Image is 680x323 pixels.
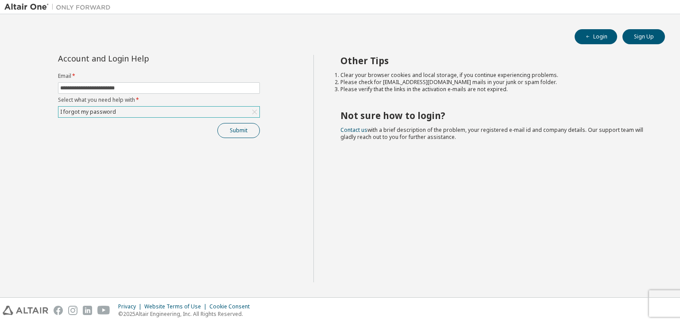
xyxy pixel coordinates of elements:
img: Altair One [4,3,115,12]
div: Privacy [118,303,144,310]
button: Login [575,29,617,44]
a: Contact us [340,126,367,134]
label: Email [58,73,260,80]
div: Website Terms of Use [144,303,209,310]
h2: Other Tips [340,55,649,66]
label: Select what you need help with [58,96,260,104]
div: I forgot my password [59,107,117,117]
div: Cookie Consent [209,303,255,310]
img: altair_logo.svg [3,306,48,315]
div: Account and Login Help [58,55,220,62]
div: I forgot my password [58,107,259,117]
p: © 2025 Altair Engineering, Inc. All Rights Reserved. [118,310,255,318]
h2: Not sure how to login? [340,110,649,121]
li: Please check for [EMAIL_ADDRESS][DOMAIN_NAME] mails in your junk or spam folder. [340,79,649,86]
li: Please verify that the links in the activation e-mails are not expired. [340,86,649,93]
button: Sign Up [622,29,665,44]
img: youtube.svg [97,306,110,315]
button: Submit [217,123,260,138]
img: facebook.svg [54,306,63,315]
img: instagram.svg [68,306,77,315]
li: Clear your browser cookies and local storage, if you continue experiencing problems. [340,72,649,79]
span: with a brief description of the problem, your registered e-mail id and company details. Our suppo... [340,126,643,141]
img: linkedin.svg [83,306,92,315]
